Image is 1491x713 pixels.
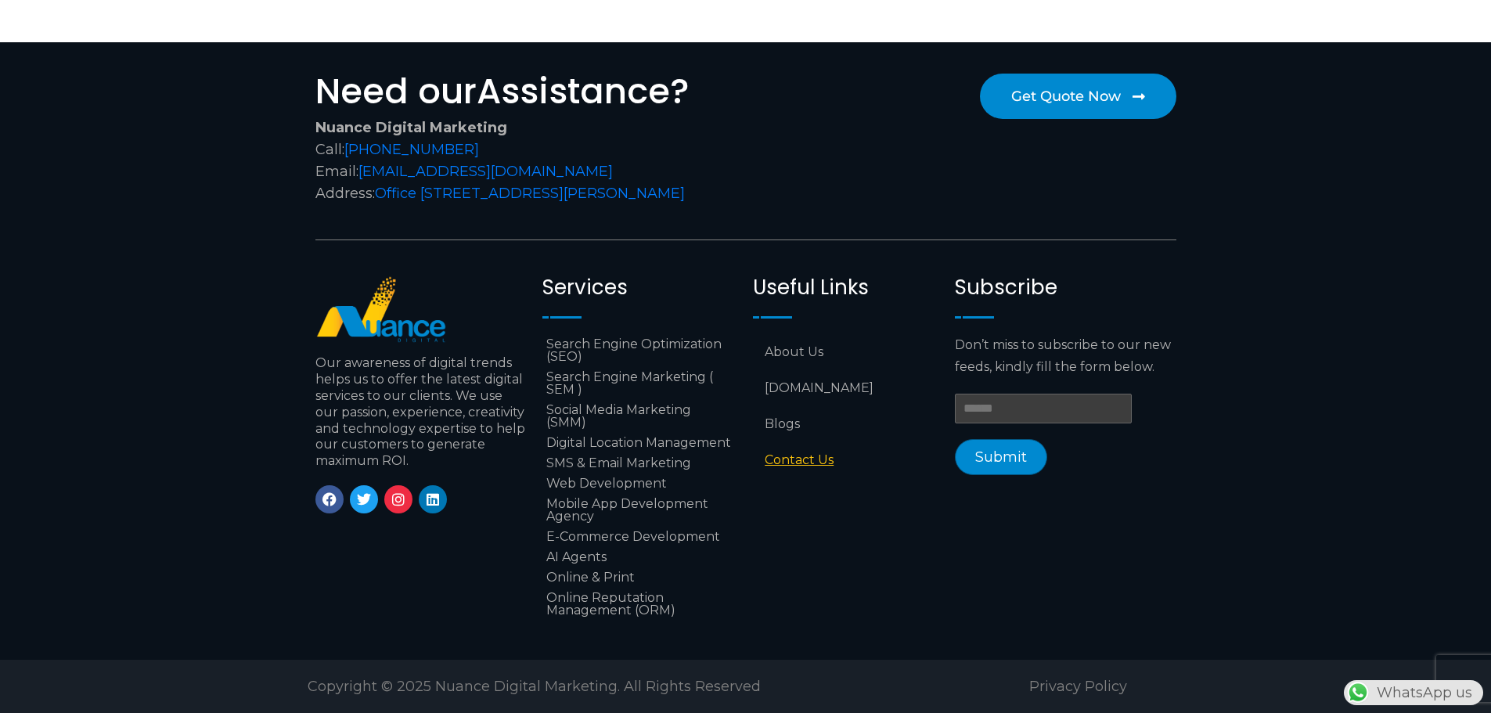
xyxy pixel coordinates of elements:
p: Don’t miss to subscribe to our new feeds, kindly fill the form below. [955,334,1176,378]
span: Assistance? [477,67,690,116]
div: WhatsApp us [1344,680,1483,705]
a: Privacy Policy [1029,678,1127,695]
a: Search Engine Marketing ( SEM ) [542,367,737,400]
a: About Us [753,334,939,370]
strong: Nuance Digital Marketing [315,119,507,136]
a: Web Development [542,474,737,494]
a: Social Media Marketing (SMM) [542,400,737,433]
a: Digital Location Management [542,433,737,453]
a: Blogs [753,406,939,442]
a: SMS & Email Marketing [542,453,737,474]
a: Mobile App Development Agency [542,494,737,527]
a: Get Quote Now [980,74,1176,119]
a: Office [STREET_ADDRESS][PERSON_NAME] [375,185,685,202]
div: Call: Email: Address: [315,117,738,204]
h2: Services [542,275,737,300]
span: Get Quote Now [1011,89,1121,103]
a: [PHONE_NUMBER] [344,141,479,158]
a: Contact Us [753,442,939,478]
h2: Need our [315,74,738,109]
a: Search Engine Optimization (SEO) [542,334,737,367]
a: WhatsAppWhatsApp us [1344,684,1483,701]
a: Online Reputation Management (ORM) [542,588,737,621]
a: E-Commerce Development [542,527,737,547]
span: Copyright © 2025 Nuance Digital Marketing. All Rights Reserved [308,678,761,695]
p: Our awareness of digital trends helps us to offer the latest digital services to our clients. We ... [315,355,528,470]
a: [EMAIL_ADDRESS][DOMAIN_NAME] [358,163,613,180]
h2: Useful Links [753,275,939,300]
a: AI Agents [542,547,737,567]
button: Submit [955,439,1047,475]
a: [DOMAIN_NAME] [753,370,939,406]
a: Online & Print [542,567,737,588]
h2: Subscribe [955,275,1176,300]
img: WhatsApp [1345,680,1370,705]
